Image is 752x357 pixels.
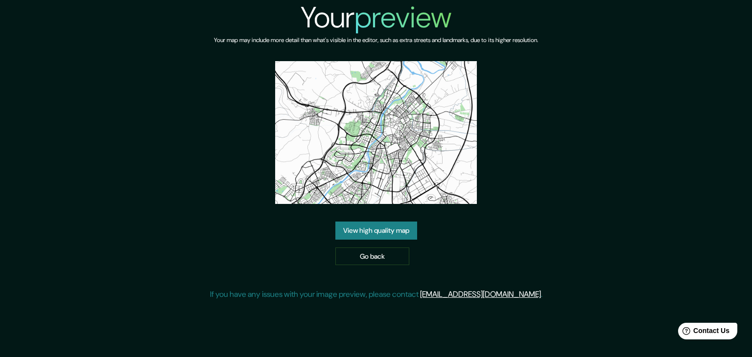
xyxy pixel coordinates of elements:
iframe: Help widget launcher [665,319,741,346]
a: Go back [335,247,409,266]
h6: Your map may include more detail than what's visible in the editor, such as extra streets and lan... [214,35,538,45]
a: View high quality map [335,222,417,240]
a: [EMAIL_ADDRESS][DOMAIN_NAME] [420,289,541,299]
p: If you have any issues with your image preview, please contact . [210,289,542,300]
img: created-map-preview [275,61,477,204]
